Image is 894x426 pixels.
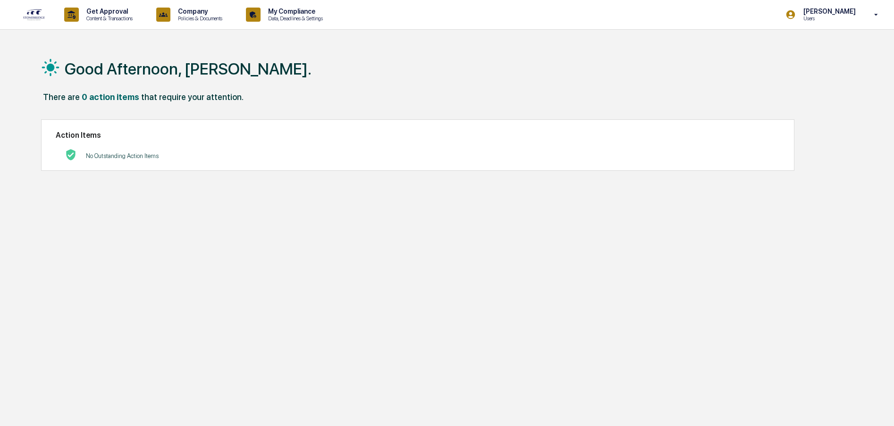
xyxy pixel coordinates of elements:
p: [PERSON_NAME] [796,8,860,15]
h1: Good Afternoon, [PERSON_NAME]. [65,59,312,78]
p: Users [796,15,860,22]
div: There are [43,92,80,102]
p: Company [170,8,227,15]
div: 0 action items [82,92,139,102]
p: My Compliance [261,8,328,15]
h2: Action Items [56,131,780,140]
p: Policies & Documents [170,15,227,22]
img: No Actions logo [65,149,76,160]
img: logo [23,8,45,21]
p: Data, Deadlines & Settings [261,15,328,22]
p: Get Approval [79,8,137,15]
p: No Outstanding Action Items [86,152,159,159]
div: that require your attention. [141,92,244,102]
p: Content & Transactions [79,15,137,22]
